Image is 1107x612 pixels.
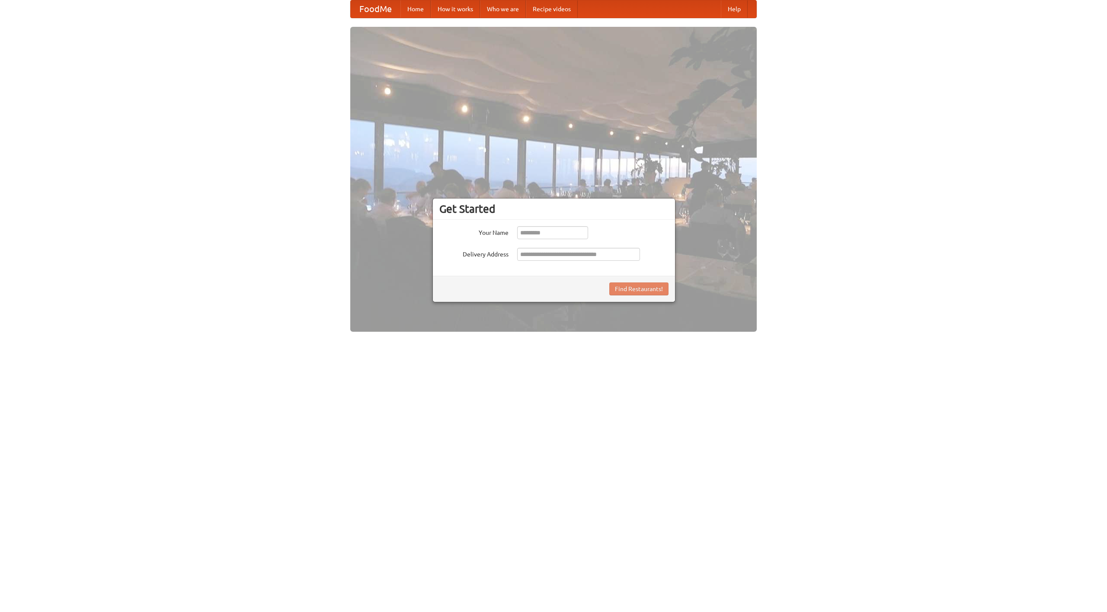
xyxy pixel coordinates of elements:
a: Recipe videos [526,0,578,18]
button: Find Restaurants! [609,282,669,295]
a: FoodMe [351,0,400,18]
a: Help [721,0,748,18]
h3: Get Started [439,202,669,215]
label: Your Name [439,226,509,237]
label: Delivery Address [439,248,509,259]
a: Who we are [480,0,526,18]
a: How it works [431,0,480,18]
a: Home [400,0,431,18]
